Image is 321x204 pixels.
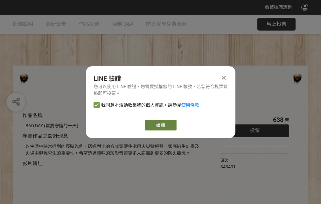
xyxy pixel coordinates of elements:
div: LINE 驗證 [94,74,228,83]
div: 您可以使用 LINE 驗證，您需要授權您的 LINE 帳號，若您符合投票資格即可投票。 [94,83,228,97]
span: 活動 Q&A [112,21,133,27]
a: 繼續 [145,120,177,130]
a: 最新公告 [46,15,66,34]
button: 馬上投票 [257,18,296,31]
div: 以生活中時常遇到的經驗為例，透過對比的方式宣傳住宅用火災警報器、家庭逃生計畫及火場中避難求生的重要性，希望透過趣味的短影音讓更多人認識到更多的防火觀念。 [25,143,201,157]
a: 作品投票 [79,15,99,34]
span: 最新公告 [46,21,66,27]
a: 活動 Q&A [112,15,133,34]
a: 使用條款 [181,102,199,108]
span: 票 [285,118,289,123]
span: 比賽說明 [13,21,33,27]
span: 收藏這個活動 [265,5,292,10]
span: 防火宣導免費資源 [146,21,187,27]
span: 作品名稱 [22,112,43,118]
span: 638 [273,116,283,123]
span: 投票 [250,127,260,133]
iframe: Facebook Share [237,157,269,163]
a: 防火宣導免費資源 [146,15,187,34]
span: SID: 343401 [220,158,236,169]
div: BAD DAY (需要守護的一天) [25,123,201,129]
a: 比賽說明 [13,15,33,34]
span: 馬上投票 [266,21,287,27]
span: 作品投票 [79,21,99,27]
span: 影片網址 [22,160,43,166]
span: 我同意本活動收集我的個人資訊，請參見 [101,102,199,109]
span: 參賽作品之設計理念 [22,133,68,139]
